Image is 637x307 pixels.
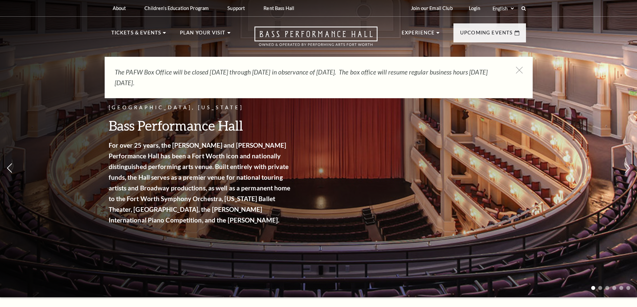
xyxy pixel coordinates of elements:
p: About [113,5,126,11]
p: Experience [402,29,435,41]
p: [GEOGRAPHIC_DATA], [US_STATE] [109,104,293,112]
p: Plan Your Visit [180,29,226,41]
p: Upcoming Events [460,29,513,41]
p: Children's Education Program [144,5,209,11]
p: Tickets & Events [111,29,162,41]
strong: For over 25 years, the [PERSON_NAME] and [PERSON_NAME] Performance Hall has been a Fort Worth ico... [109,141,291,224]
select: Select: [491,5,515,12]
p: Support [227,5,245,11]
em: The PAFW Box Office will be closed [DATE] through [DATE] in observance of [DATE]. The box office ... [115,68,488,87]
h3: Bass Performance Hall [109,117,293,134]
p: Rent Bass Hall [263,5,294,11]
